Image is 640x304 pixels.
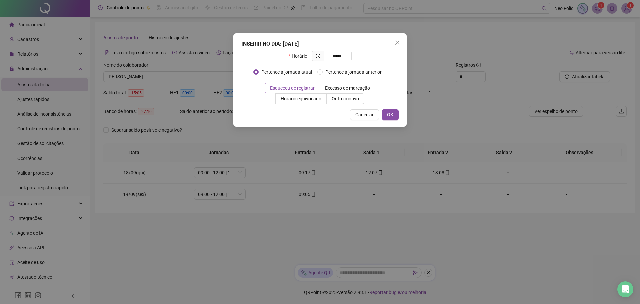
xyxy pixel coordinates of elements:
[392,37,403,48] button: Close
[387,111,393,118] span: OK
[617,281,633,297] div: Open Intercom Messenger
[395,40,400,45] span: close
[270,85,315,91] span: Esqueceu de registrar
[382,109,399,120] button: OK
[332,96,359,101] span: Outro motivo
[316,54,320,58] span: clock-circle
[281,96,321,101] span: Horário equivocado
[259,68,315,76] span: Pertence à jornada atual
[288,51,311,61] label: Horário
[323,68,384,76] span: Pertence à jornada anterior
[355,111,374,118] span: Cancelar
[350,109,379,120] button: Cancelar
[241,40,399,48] div: INSERIR NO DIA : [DATE]
[325,85,370,91] span: Excesso de marcação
